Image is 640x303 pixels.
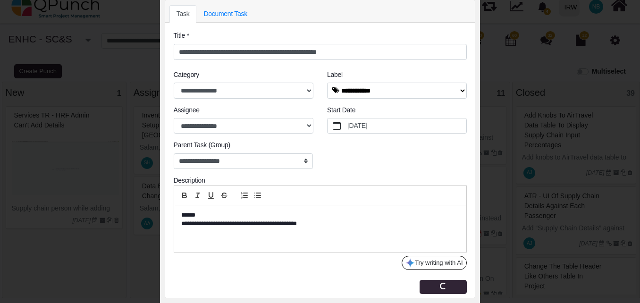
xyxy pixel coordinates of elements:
legend: Category [174,70,313,83]
legend: Start Date [327,105,467,118]
button: calendar [328,118,346,134]
button: Try writing with AI [402,256,466,270]
a: Task [169,5,197,23]
legend: Parent Task (Group) [174,140,313,153]
svg: calendar [333,122,341,130]
label: Title * [174,31,189,41]
a: Document Task [196,5,254,23]
div: Description [174,176,467,185]
legend: Label [327,70,467,83]
label: [DATE] [346,118,466,134]
legend: Assignee [174,105,313,118]
img: google-gemini-icon.8b74464.png [405,258,415,268]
